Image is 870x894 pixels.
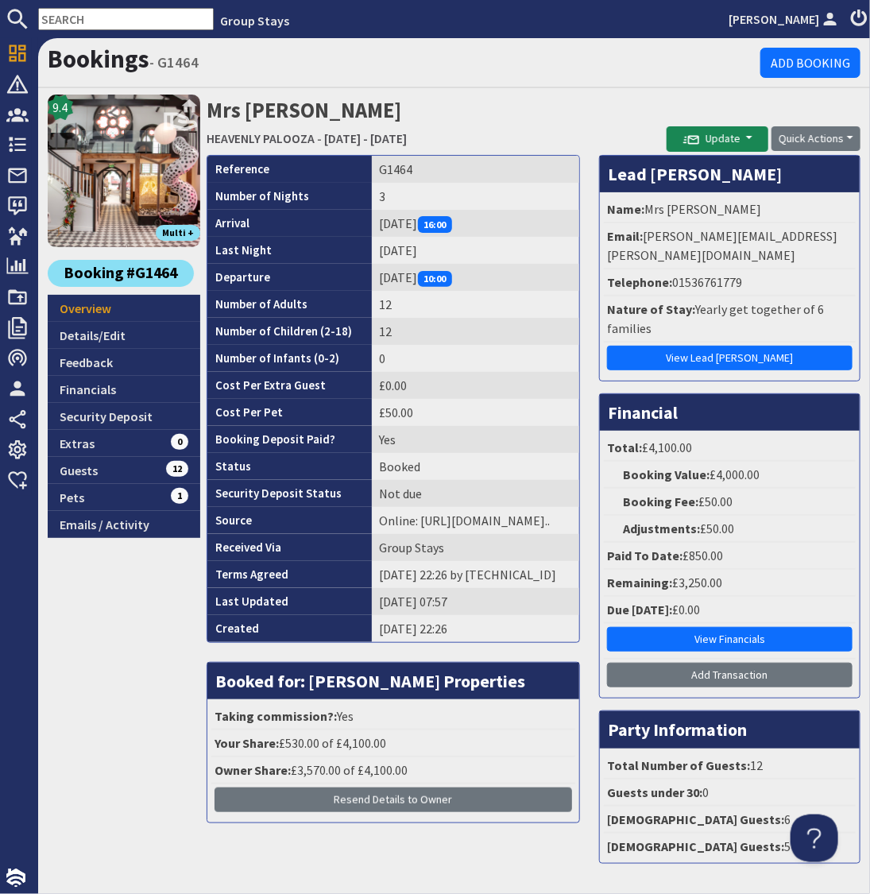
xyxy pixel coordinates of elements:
[604,516,856,543] li: £50.00
[372,507,579,534] td: Online: https://www.groupstays.co.uk/properties/heavenly-palooza/floorplans
[607,757,750,773] strong: Total Number of Guests:
[607,201,644,217] strong: Name:
[623,521,700,536] strong: Adjustments:
[604,543,856,570] li: £850.00
[207,264,372,291] th: Departure
[48,322,200,349] a: Details/Edit
[6,869,25,888] img: staytech_i_w-64f4e8e9ee0a9c174fd5317b4b171b261742d2d393467e5bdba4413f4f884c10.svg
[604,753,856,780] li: 12
[207,345,372,372] th: Number of Infants (0-2)
[372,291,579,318] td: 12
[38,8,214,30] input: SEARCH
[372,453,579,480] td: Booked
[607,548,682,563] strong: Paid To Date:
[604,834,856,859] li: 5
[372,183,579,210] td: 3
[48,403,200,430] a: Security Deposit
[372,156,579,183] td: G1464
[48,260,194,287] a: Booking #G1464
[324,130,407,146] a: [DATE] - [DATE]
[207,507,372,534] th: Source
[215,708,337,724] strong: Taking commission?:
[604,462,856,489] li: £4,000.00
[48,430,200,457] a: Extras0
[372,264,579,291] td: [DATE]
[418,216,453,232] span: 16:00
[48,457,200,484] a: Guests12
[623,493,698,509] strong: Booking Fee:
[207,561,372,588] th: Terms Agreed
[48,511,200,538] a: Emails / Activity
[334,792,453,807] span: Resend Details to Owner
[372,480,579,507] td: Not due
[607,784,702,800] strong: Guests under 30:
[211,730,575,757] li: £530.00 of £4,100.00
[607,627,853,652] a: View Financials
[211,703,575,730] li: Yes
[372,561,579,588] td: [DATE] 22:26 by [TECHNICAL_ID]
[600,156,860,192] h3: Lead [PERSON_NAME]
[207,453,372,480] th: Status
[207,399,372,426] th: Cost Per Pet
[607,301,695,317] strong: Nature of Stay:
[288,570,301,582] i: Agreements were checked at the time of signing booking terms:<br>- I AGREE to let Sleeps12.com Li...
[48,95,200,247] a: HEAVENLY PALOOZA's icon9.4Multi +
[166,461,188,477] span: 12
[604,807,856,834] li: 6
[623,466,710,482] strong: Booking Value:
[171,434,188,450] span: 0
[607,602,672,617] strong: Due [DATE]:
[600,711,860,748] h3: Party Information
[156,225,200,241] span: Multi +
[607,228,643,244] strong: Email:
[48,484,200,511] a: Pets1
[729,10,841,29] a: [PERSON_NAME]
[48,349,200,376] a: Feedback
[604,269,856,296] li: 01536761779
[48,376,200,403] a: Financials
[48,95,200,247] img: HEAVENLY PALOOZA's icon
[372,588,579,615] td: [DATE] 07:57
[372,615,579,642] td: [DATE] 22:26
[215,735,279,751] strong: Your Share:
[604,196,856,223] li: Mrs [PERSON_NAME]
[791,815,838,862] iframe: Toggle Customer Support
[207,615,372,642] th: Created
[317,130,322,146] span: -
[607,346,853,370] a: View Lead [PERSON_NAME]
[760,48,860,78] a: Add Booking
[207,372,372,399] th: Cost Per Extra Guest
[683,131,740,145] span: Update
[604,489,856,516] li: £50.00
[604,435,856,462] li: £4,100.00
[372,210,579,237] td: [DATE]
[48,44,149,74] a: Bookings
[372,399,579,426] td: £50.00
[207,291,372,318] th: Number of Adults
[207,237,372,264] th: Last Night
[600,394,860,431] h3: Financial
[372,318,579,345] td: 12
[604,780,856,807] li: 0
[667,126,768,152] button: Update
[53,98,68,117] span: 9.4
[607,663,853,687] a: Add Transaction
[607,811,784,827] strong: [DEMOGRAPHIC_DATA] Guests:
[372,237,579,264] td: [DATE]
[207,426,372,453] th: Booking Deposit Paid?
[604,296,856,343] li: Yearly get together of 6 families
[211,757,575,784] li: £3,570.00 of £4,100.00
[604,223,856,269] li: [PERSON_NAME][EMAIL_ADDRESS][PERSON_NAME][DOMAIN_NAME]
[207,480,372,507] th: Security Deposit Status
[372,372,579,399] td: £0.00
[372,345,579,372] td: 0
[372,534,579,561] td: Group Stays
[215,762,291,778] strong: Owner Share:
[207,183,372,210] th: Number of Nights
[48,295,200,322] a: Overview
[607,575,672,590] strong: Remaining:
[604,597,856,624] li: £0.00
[215,788,572,812] button: Resend Details to Owner
[607,274,672,290] strong: Telephone:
